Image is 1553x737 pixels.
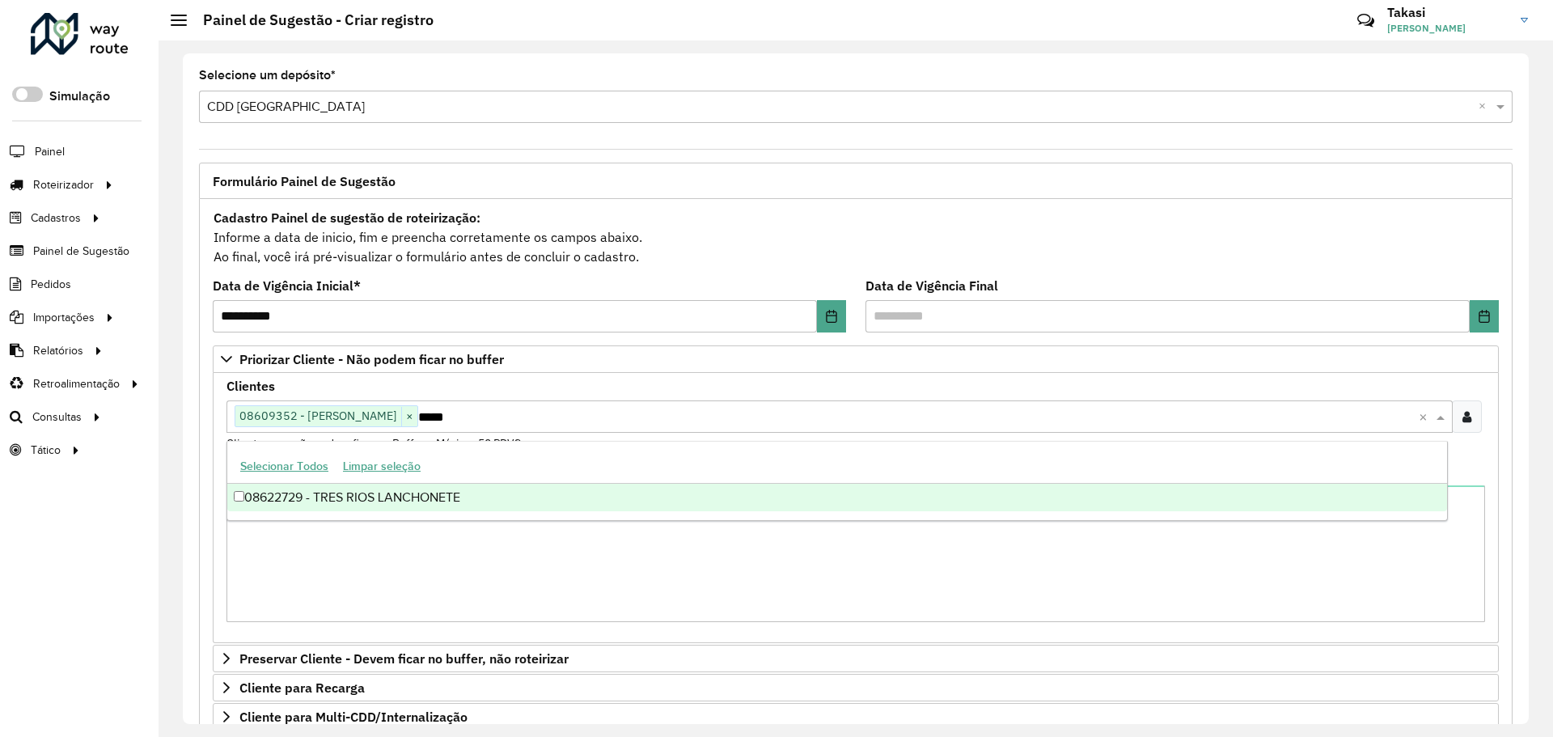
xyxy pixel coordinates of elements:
[33,309,95,326] span: Importações
[226,436,521,451] small: Clientes que não podem ficar no Buffer – Máximo 50 PDVS
[1419,407,1432,426] span: Clear all
[401,407,417,426] span: ×
[226,376,275,396] label: Clientes
[213,373,1499,643] div: Priorizar Cliente - Não podem ficar no buffer
[1387,21,1509,36] span: [PERSON_NAME]
[817,300,846,332] button: Choose Date
[33,176,94,193] span: Roteirizador
[227,484,1447,511] div: 08622729 - TRES RIOS LANCHONETE
[233,454,336,479] button: Selecionar Todos
[213,674,1499,701] a: Cliente para Recarga
[239,353,504,366] span: Priorizar Cliente - Não podem ficar no buffer
[31,210,81,227] span: Cadastros
[213,276,361,295] label: Data de Vigência Inicial
[33,243,129,260] span: Painel de Sugestão
[35,143,65,160] span: Painel
[865,276,998,295] label: Data de Vigência Final
[239,652,569,665] span: Preservar Cliente - Devem ficar no buffer, não roteirizar
[33,342,83,359] span: Relatórios
[239,710,468,723] span: Cliente para Multi-CDD/Internalização
[32,409,82,426] span: Consultas
[33,375,120,392] span: Retroalimentação
[336,454,428,479] button: Limpar seleção
[31,442,61,459] span: Tático
[199,66,336,85] label: Selecione um depósito
[1479,97,1492,116] span: Clear all
[1470,300,1499,332] button: Choose Date
[31,276,71,293] span: Pedidos
[235,406,401,426] span: 08609352 - [PERSON_NAME]
[213,207,1499,267] div: Informe a data de inicio, fim e preencha corretamente os campos abaixo. Ao final, você irá pré-vi...
[213,175,396,188] span: Formulário Painel de Sugestão
[239,681,365,694] span: Cliente para Recarga
[226,441,1448,521] ng-dropdown-panel: Options list
[214,210,480,226] strong: Cadastro Painel de sugestão de roteirização:
[49,87,110,106] label: Simulação
[1348,3,1383,38] a: Contato Rápido
[213,345,1499,373] a: Priorizar Cliente - Não podem ficar no buffer
[187,11,434,29] h2: Painel de Sugestão - Criar registro
[1387,5,1509,20] h3: Takasi
[213,645,1499,672] a: Preservar Cliente - Devem ficar no buffer, não roteirizar
[213,703,1499,731] a: Cliente para Multi-CDD/Internalização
